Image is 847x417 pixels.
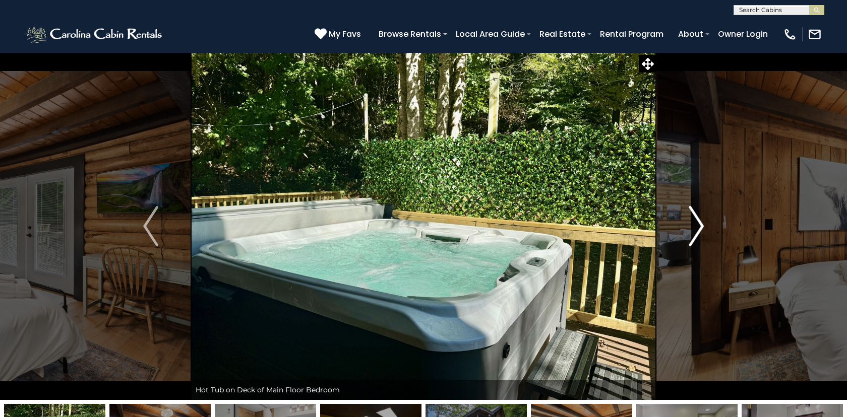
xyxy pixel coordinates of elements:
[713,25,773,43] a: Owner Login
[808,27,822,41] img: mail-regular-white.png
[656,52,736,400] button: Next
[451,25,530,43] a: Local Area Guide
[374,25,446,43] a: Browse Rentals
[595,25,669,43] a: Rental Program
[689,206,704,246] img: arrow
[25,24,165,44] img: White-1-2.png
[143,206,158,246] img: arrow
[673,25,708,43] a: About
[315,28,364,41] a: My Favs
[534,25,590,43] a: Real Estate
[111,52,191,400] button: Previous
[783,27,797,41] img: phone-regular-white.png
[191,380,656,400] div: Hot Tub on Deck of Main Floor Bedroom
[329,28,361,40] span: My Favs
